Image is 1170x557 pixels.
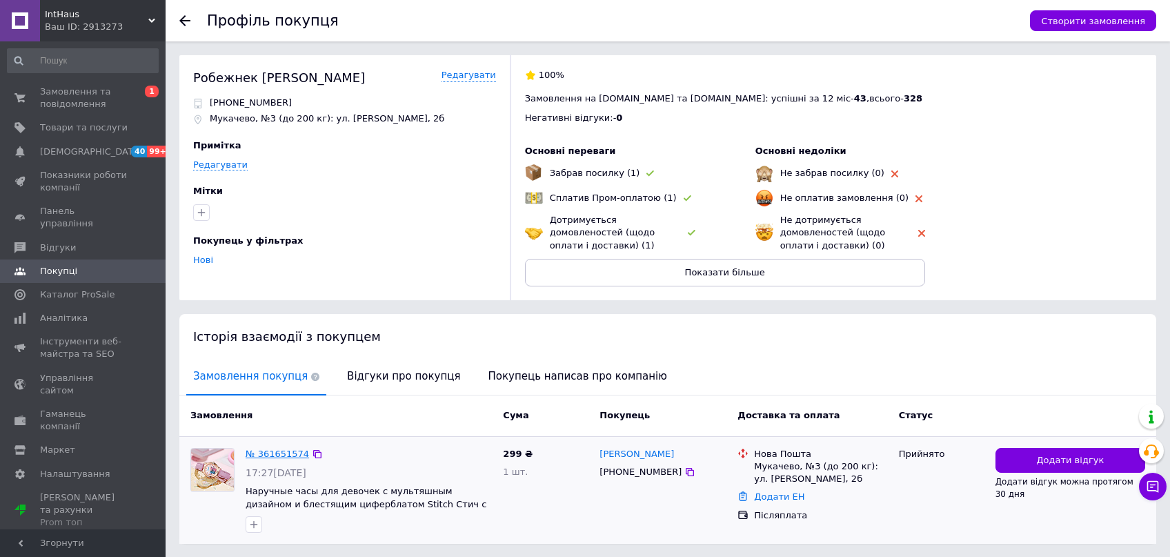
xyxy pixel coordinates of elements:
img: emoji [525,224,543,242]
span: Примітка [193,140,241,150]
span: Аналітика [40,312,88,324]
div: [PHONE_NUMBER] [597,463,684,481]
span: Товари та послуги [40,121,128,134]
span: Покупець написав про компанію [482,359,674,394]
span: Відгуки про покупця [340,359,467,394]
img: rating-tag-type [891,170,898,177]
a: Нові [193,255,213,265]
span: Відгуки [40,242,76,254]
span: Панель управління [40,205,128,230]
div: Покупець у фільтрах [193,235,493,247]
span: 299 ₴ [503,449,533,459]
span: Не дотримується домовленостей (щодо оплати і доставки) (0) [780,215,886,250]
span: Замовлення на [DOMAIN_NAME] та [DOMAIN_NAME]: успішні за 12 міс - , всього - [525,93,922,104]
div: Мукачево, №3 (до 200 кг): ул. [PERSON_NAME], 2б [754,460,887,485]
span: Замовлення покупця [186,359,326,394]
div: Prom топ [40,516,128,529]
input: Пошук [7,48,159,73]
span: Не забрав посилку (0) [780,168,884,178]
p: [PHONE_NUMBER] [210,97,292,109]
span: [PERSON_NAME] та рахунки [40,491,128,529]
span: Покупці [40,265,77,277]
div: Робежнек [PERSON_NAME] [193,69,365,86]
a: Фото товару [190,448,235,492]
img: emoji [755,189,773,207]
span: 100% [539,70,564,80]
span: 40 [131,146,147,157]
img: emoji [755,224,773,242]
div: Повернутися назад [179,15,190,26]
span: IntHaus [45,8,148,21]
span: 43 [854,93,866,104]
span: Історія взаємодії з покупцем [193,329,381,344]
button: Показати більше [525,259,925,286]
span: Негативні відгуки: - [525,113,617,123]
a: Редагувати [442,69,496,82]
span: Мітки [193,186,223,196]
span: 1 шт. [503,467,528,477]
div: Прийнято [899,448,984,460]
span: Інструменти веб-майстра та SEO [40,335,128,360]
span: Показники роботи компанії [40,169,128,194]
a: № 361651574 [246,449,309,459]
img: rating-tag-type [646,170,654,177]
img: rating-tag-type [688,230,695,236]
span: Показати більше [685,267,765,277]
span: Управління сайтом [40,372,128,397]
p: Мукачево, №3 (до 200 кг): ул. [PERSON_NAME], 2б [210,113,444,125]
h1: Профіль покупця [207,12,339,29]
span: Сплатив Пром-оплатою (1) [550,193,677,203]
span: Забрав посилку (1) [550,168,640,178]
span: [DEMOGRAPHIC_DATA] [40,146,142,158]
img: rating-tag-type [915,195,922,202]
span: Додати відгук [1036,454,1104,467]
span: 99+ [147,146,170,157]
img: Фото товару [191,449,234,491]
a: Редагувати [193,159,248,170]
span: Налаштування [40,468,110,480]
span: Cума [503,410,528,420]
span: Замовлення [190,410,252,420]
span: Дотримується домовленостей (щодо оплати і доставки) (1) [550,215,655,250]
span: Гаманець компанії [40,408,128,433]
a: Наручные часы для девочек с мультяшным дизайном и блестящим циферблатом Stitch Стич с розовым рем... [246,486,486,522]
span: Доставка та оплата [737,410,840,420]
span: Статус [899,410,933,420]
span: 1 [145,86,159,97]
span: Маркет [40,444,75,456]
div: Ваш ID: 2913273 [45,21,166,33]
span: 0 [616,113,622,123]
span: Додати відгук можна протягом 30 дня [995,477,1133,499]
span: 17:27[DATE] [246,467,306,478]
button: Чат з покупцем [1139,473,1167,500]
img: rating-tag-type [918,230,925,237]
img: rating-tag-type [684,195,691,202]
div: Післяплата [754,509,887,522]
span: Основні переваги [525,146,616,156]
span: Основні недоліки [755,146,846,156]
span: Створити замовлення [1041,16,1145,26]
a: Додати ЕН [754,491,804,502]
img: emoji [525,189,543,207]
button: Створити замовлення [1030,10,1156,31]
img: emoji [525,164,542,181]
div: Нова Пошта [754,448,887,460]
span: Каталог ProSale [40,289,115,301]
a: [PERSON_NAME] [599,448,674,461]
span: 328 [904,93,922,104]
img: emoji [755,164,773,182]
button: Додати відгук [995,448,1145,473]
span: Замовлення та повідомлення [40,86,128,110]
span: Покупець [599,410,650,420]
span: Не оплатив замовлення (0) [780,193,909,203]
